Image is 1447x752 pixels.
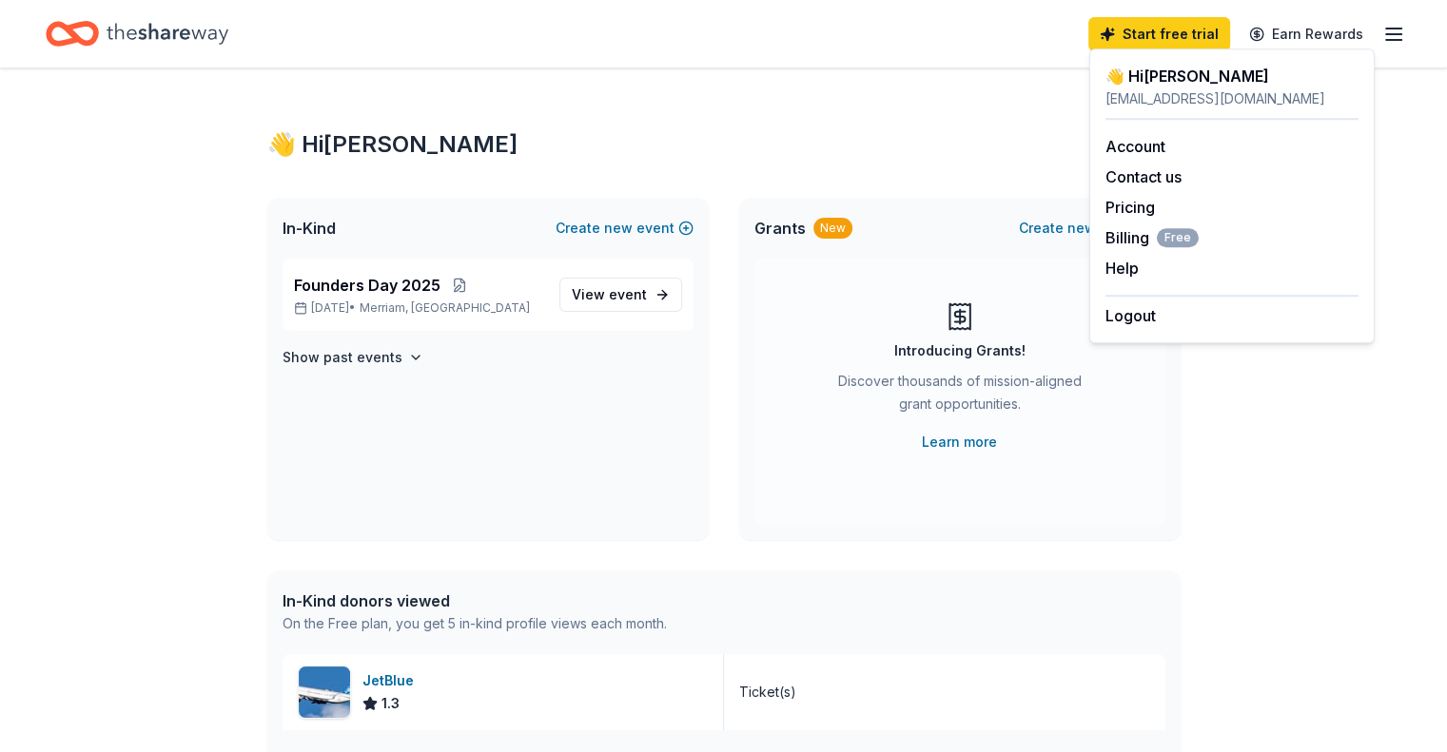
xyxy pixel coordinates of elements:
[739,681,796,704] div: Ticket(s)
[1067,217,1096,240] span: new
[572,283,647,306] span: View
[283,346,423,369] button: Show past events
[1105,65,1359,87] div: 👋 Hi [PERSON_NAME]
[604,217,633,240] span: new
[559,278,682,312] a: View event
[283,589,667,612] div: In-Kind donors viewed
[1105,226,1199,249] span: Billing
[556,217,694,240] button: Createnewevent
[1105,165,1182,188] button: Contact us
[831,370,1089,423] div: Discover thousands of mission-aligned grant opportunities.
[1105,304,1156,327] button: Logout
[609,286,647,302] span: event
[46,11,228,56] a: Home
[922,431,997,453] a: Learn more
[1238,17,1375,51] a: Earn Rewards
[283,217,336,240] span: In-Kind
[754,217,806,240] span: Grants
[813,218,852,239] div: New
[894,339,1026,362] div: Introducing Grants!
[1105,257,1139,280] button: Help
[1019,217,1165,240] button: Createnewproject
[1105,137,1165,156] a: Account
[294,300,544,316] p: [DATE] •
[1105,87,1359,110] div: [EMAIL_ADDRESS][DOMAIN_NAME]
[381,692,400,715] span: 1.3
[294,274,440,297] span: Founders Day 2025
[362,669,421,692] div: JetBlue
[299,666,350,718] img: Image for JetBlue
[1088,17,1230,51] a: Start free trial
[1105,198,1155,217] a: Pricing
[1105,226,1199,249] button: BillingFree
[283,346,402,369] h4: Show past events
[283,612,667,635] div: On the Free plan, you get 5 in-kind profile views each month.
[1157,228,1199,247] span: Free
[360,300,530,316] span: Merriam, [GEOGRAPHIC_DATA]
[267,129,1181,160] div: 👋 Hi [PERSON_NAME]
